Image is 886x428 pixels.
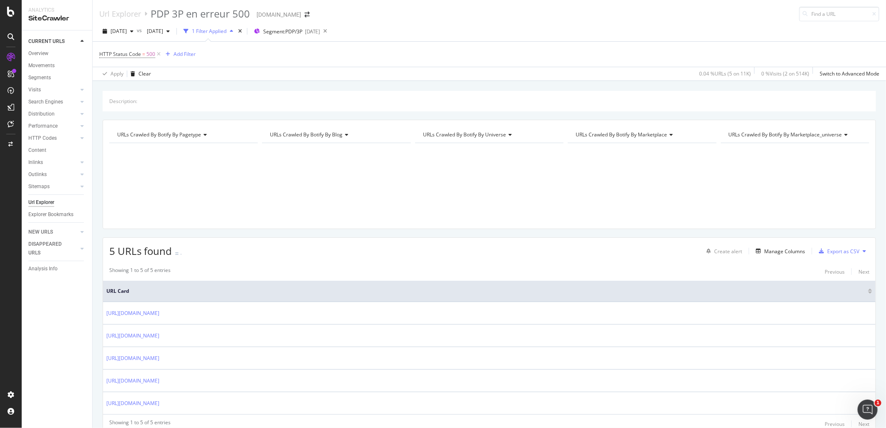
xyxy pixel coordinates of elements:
[28,86,78,94] a: Visits
[28,73,86,82] a: Segments
[28,134,57,143] div: HTTP Codes
[175,252,179,255] img: Equal
[28,98,78,106] a: Search Engines
[28,14,86,23] div: SiteCrawler
[825,420,845,428] div: Previous
[111,28,127,35] span: 2025 Sep. 28th
[28,7,86,14] div: Analytics
[142,50,145,58] span: =
[305,28,320,35] div: [DATE]
[106,332,159,340] a: [URL][DOMAIN_NAME]
[764,248,805,255] div: Manage Columns
[143,28,163,35] span: 2025 Jul. 20th
[138,70,151,77] div: Clear
[109,244,172,258] span: 5 URLs found
[109,98,137,105] div: Description:
[28,264,58,273] div: Analysis Info
[305,12,310,18] div: arrow-right-arrow-left
[106,399,159,408] a: [URL][DOMAIN_NAME]
[99,67,123,81] button: Apply
[117,131,201,138] span: URLs Crawled By Botify By pagetype
[28,170,47,179] div: Outlinks
[237,27,244,35] div: times
[28,170,78,179] a: Outlinks
[727,128,862,141] h4: URLs Crawled By Botify By marketplace_universe
[28,210,73,219] div: Explorer Bookmarks
[699,70,751,77] div: 0.04 % URLs ( 5 on 11K )
[143,25,173,38] button: [DATE]
[28,146,86,155] a: Content
[28,240,70,257] div: DISAPPEARED URLS
[251,25,320,38] button: Segment:PDP/3P[DATE]
[28,61,86,70] a: Movements
[106,354,159,363] a: [URL][DOMAIN_NAME]
[257,10,301,19] div: [DOMAIN_NAME]
[99,9,141,18] a: Url Explorer
[816,67,879,81] button: Switch to Advanced Mode
[127,67,151,81] button: Clear
[162,49,196,59] button: Add Filter
[111,70,123,77] div: Apply
[99,50,141,58] span: HTTP Status Code
[180,250,182,257] div: -
[146,48,155,60] span: 500
[116,128,250,141] h4: URLs Crawled By Botify By pagetype
[761,70,809,77] div: 0 % Visits ( 2 on 514K )
[799,7,879,21] input: Find a URL
[28,110,78,118] a: Distribution
[729,131,842,138] span: URLs Crawled By Botify By marketplace_universe
[106,287,866,295] span: URL Card
[423,131,506,138] span: URLs Crawled By Botify By universe
[858,268,869,275] div: Next
[825,268,845,275] div: Previous
[28,49,86,58] a: Overview
[28,210,86,219] a: Explorer Bookmarks
[28,158,78,167] a: Inlinks
[875,400,881,406] span: 1
[28,37,78,46] a: CURRENT URLS
[28,86,41,94] div: Visits
[858,400,878,420] iframe: Intercom live chat
[151,7,250,21] div: PDP 3P en erreur 500
[28,61,55,70] div: Movements
[421,128,556,141] h4: URLs Crawled By Botify By universe
[137,27,143,34] span: vs
[109,267,171,277] div: Showing 1 to 5 of 5 entries
[28,122,58,131] div: Performance
[192,28,227,35] div: 1 Filter Applied
[28,228,53,237] div: NEW URLS
[268,128,403,141] h4: URLs Crawled By Botify By blog
[270,131,342,138] span: URLs Crawled By Botify By blog
[28,158,43,167] div: Inlinks
[703,244,742,258] button: Create alert
[28,146,46,155] div: Content
[263,28,302,35] span: Segment: PDP/3P
[28,228,78,237] a: NEW URLS
[816,244,859,258] button: Export as CSV
[28,182,78,191] a: Sitemaps
[28,37,65,46] div: CURRENT URLS
[28,264,86,273] a: Analysis Info
[827,248,859,255] div: Export as CSV
[858,420,869,428] div: Next
[28,198,54,207] div: Url Explorer
[99,25,137,38] button: [DATE]
[28,73,51,82] div: Segments
[28,198,86,207] a: Url Explorer
[106,377,159,385] a: [URL][DOMAIN_NAME]
[28,98,63,106] div: Search Engines
[106,309,159,317] a: [URL][DOMAIN_NAME]
[28,134,78,143] a: HTTP Codes
[820,70,879,77] div: Switch to Advanced Mode
[858,267,869,277] button: Next
[28,240,78,257] a: DISAPPEARED URLS
[28,110,55,118] div: Distribution
[28,49,48,58] div: Overview
[180,25,237,38] button: 1 Filter Applied
[28,182,50,191] div: Sitemaps
[825,267,845,277] button: Previous
[574,128,709,141] h4: URLs Crawled By Botify By marketplace
[714,248,742,255] div: Create alert
[174,50,196,58] div: Add Filter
